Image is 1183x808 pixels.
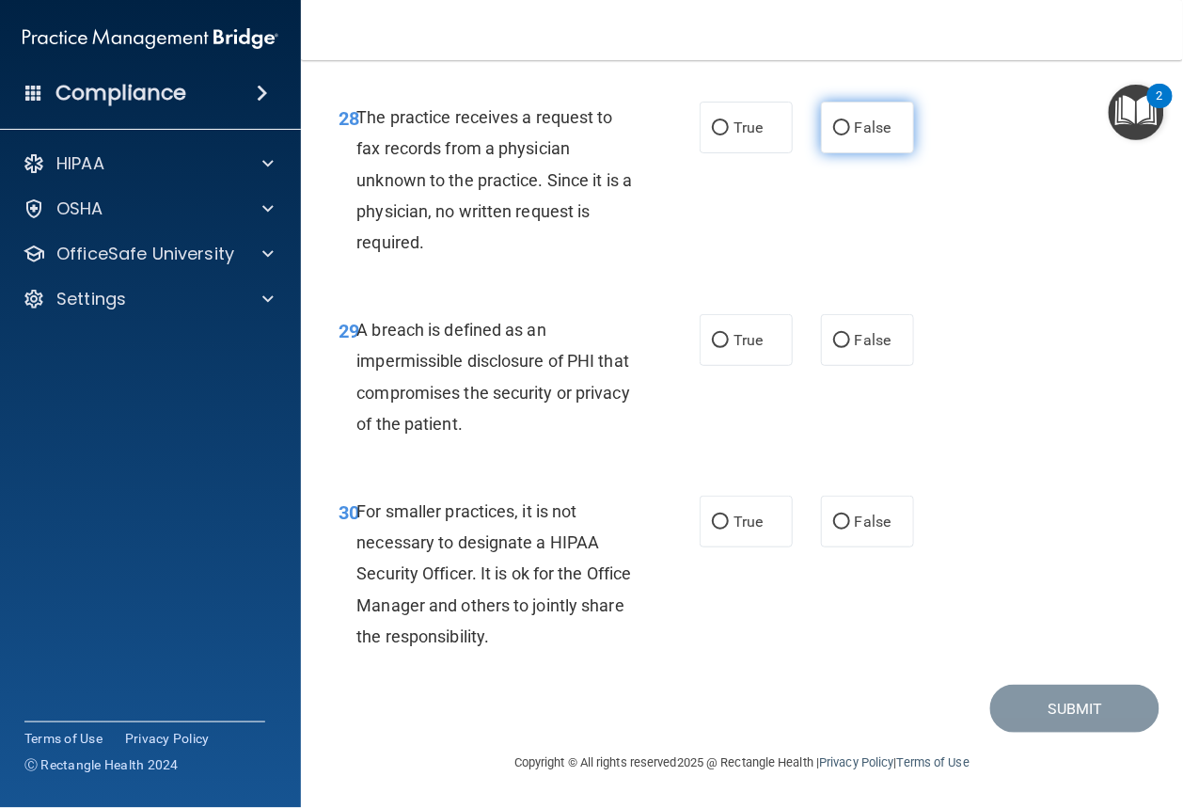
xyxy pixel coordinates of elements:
span: The practice receives a request to fax records from a physician unknown to the practice. Since it... [356,107,632,252]
a: Terms of Use [897,755,970,769]
button: Submit [990,685,1159,733]
input: True [712,515,729,530]
span: False [855,331,891,349]
a: HIPAA [23,152,274,175]
p: HIPAA [56,152,104,175]
button: Open Resource Center, 2 new notifications [1109,85,1164,140]
img: PMB logo [23,20,278,57]
span: For smaller practices, it is not necessary to designate a HIPAA Security Officer. It is ok for th... [356,501,631,646]
a: Privacy Policy [819,755,893,769]
div: Copyright © All rights reserved 2025 @ Rectangle Health | | [399,733,1085,793]
span: False [855,119,891,136]
span: Ⓒ Rectangle Health 2024 [24,755,179,774]
input: False [833,334,850,348]
a: Terms of Use [24,729,103,748]
input: True [712,121,729,135]
span: True [733,119,763,136]
span: True [733,513,763,531]
p: OSHA [56,198,103,220]
h4: Compliance [55,80,186,106]
input: True [712,334,729,348]
span: False [855,513,891,531]
p: OfficeSafe University [56,243,234,265]
span: 30 [339,501,359,524]
span: 28 [339,107,359,130]
input: False [833,515,850,530]
p: Settings [56,288,126,310]
a: Privacy Policy [125,729,210,748]
a: OfficeSafe University [23,243,274,265]
span: A breach is defined as an impermissible disclosure of PHI that compromises the security or privac... [356,320,630,434]
a: OSHA [23,198,274,220]
span: 29 [339,320,359,342]
div: 2 [1157,96,1163,120]
input: False [833,121,850,135]
span: True [733,331,763,349]
a: Settings [23,288,274,310]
